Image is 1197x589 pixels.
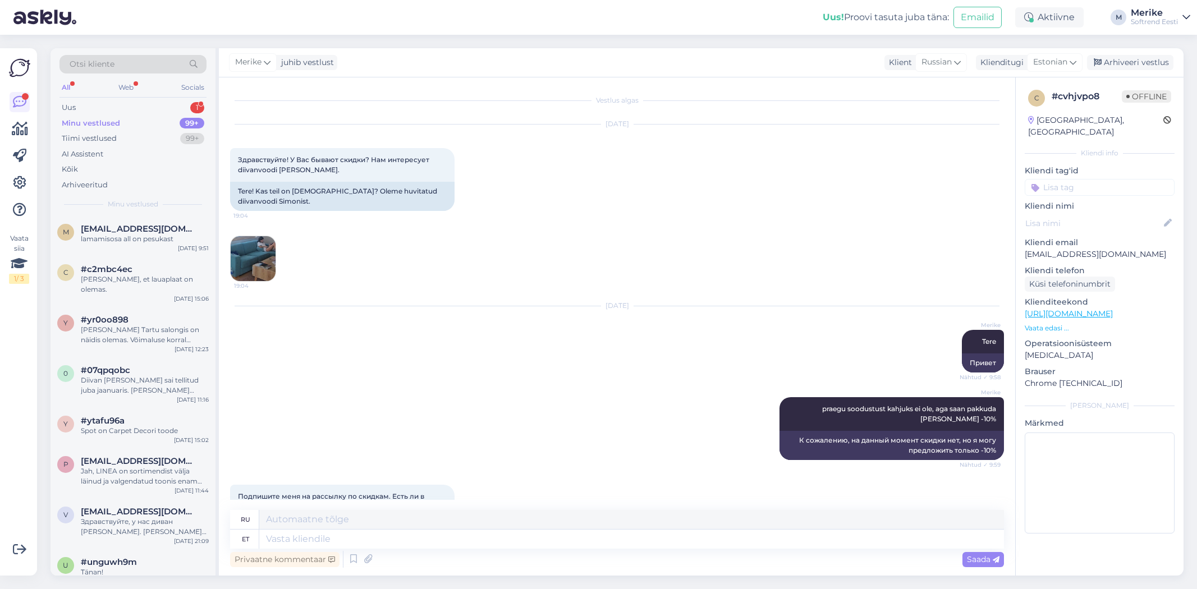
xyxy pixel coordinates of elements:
[1025,179,1175,196] input: Lisa tag
[81,567,209,577] div: Tänan!
[81,224,198,234] span: marina_sergejeva@hotmail.com
[1028,114,1163,138] div: [GEOGRAPHIC_DATA], [GEOGRAPHIC_DATA]
[1025,378,1175,389] p: Chrome [TECHNICAL_ID]
[1033,56,1067,68] span: Estonian
[1131,8,1178,17] div: Merike
[958,321,1001,329] span: Merike
[174,294,209,303] div: [DATE] 15:06
[1025,165,1175,177] p: Kliendi tag'id
[81,426,209,436] div: Spot on Carpet Decori toode
[9,57,30,79] img: Askly Logo
[59,80,72,95] div: All
[1025,323,1175,333] p: Vaata edasi ...
[81,264,132,274] span: #c2mbc4ec
[1131,17,1178,26] div: Softrend Eesti
[230,552,340,567] div: Privaatne kommentaar
[81,365,130,375] span: #07qpqobc
[9,233,29,284] div: Vaata siia
[190,102,204,113] div: 1
[241,510,250,529] div: ru
[177,395,209,404] div: [DATE] 11:16
[81,325,209,345] div: [PERSON_NAME] Tartu salongis on näidis olemas. Võimaluse korral peaksite üle vaatama, enne ostu.
[884,57,912,68] div: Klient
[81,456,198,466] span: piiaereth.printsmann@gmail.com
[1025,417,1175,429] p: Märkmed
[823,11,949,24] div: Proovi tasuta juba täna:
[277,57,334,68] div: juhib vestlust
[1015,7,1084,27] div: Aktiivne
[242,530,249,549] div: et
[1025,265,1175,277] p: Kliendi telefon
[962,353,1004,372] div: Привет
[967,554,999,564] span: Saada
[230,182,455,211] div: Tere! Kas teil on [DEMOGRAPHIC_DATA]? Oleme huvitatud diivanvoodi Simonist.
[81,274,209,294] div: [PERSON_NAME], et lauaplaat on olemas.
[63,268,68,277] span: c
[233,211,276,220] span: 19:04
[1122,90,1171,103] span: Offline
[1111,10,1126,25] div: M
[81,315,129,325] span: #yr0oo898
[1025,237,1175,249] p: Kliendi email
[175,345,209,353] div: [DATE] 12:23
[1025,148,1175,158] div: Kliendi info
[174,436,209,444] div: [DATE] 15:02
[62,118,120,129] div: Minu vestlused
[822,404,998,423] span: praegu soodustust kahjuks ei ole, aga saan pakkuda [PERSON_NAME] -10%
[116,80,136,95] div: Web
[1087,55,1173,70] div: Arhiveeri vestlus
[953,7,1002,28] button: Emailid
[958,373,1001,381] span: Nähtud ✓ 9:58
[81,375,209,395] div: Diivan [PERSON_NAME] sai tellitud juba jaanuaris. [PERSON_NAME] [PERSON_NAME] Kaasiku nimel
[976,57,1024,68] div: Klienditugi
[1025,200,1175,212] p: Kliendi nimi
[180,118,204,129] div: 99+
[823,12,844,22] b: Uus!
[1052,90,1122,103] div: # cvhjvpo8
[63,319,68,327] span: y
[230,95,1004,105] div: Vestlus algas
[62,149,103,160] div: AI Assistent
[63,460,68,468] span: p
[958,388,1001,397] span: Merike
[921,56,952,68] span: Russian
[108,199,158,209] span: Minu vestlused
[175,486,209,495] div: [DATE] 11:44
[62,102,76,113] div: Uus
[779,431,1004,460] div: К сожалению, на данный момент скидки нет, но я могу предложить только -10%
[238,492,446,521] span: Подпишите меня на рассылку по скидкам. Есть ли в [GEOGRAPHIC_DATA] магазин, где можно посиотреть ...
[63,420,68,428] span: y
[81,466,209,486] div: Jah, LINEA on sortimendist välja läinud ja valgendatud toonis enam tellida kahjuks ei saa. Meil o...
[63,369,68,378] span: 0
[235,56,262,68] span: Merike
[81,517,209,537] div: Здравствуйте, у нас диван [PERSON_NAME]. [PERSON_NAME] бы обновить обшивку и подушки. [PERSON_NAM...
[958,461,1001,469] span: Nähtud ✓ 9:59
[1025,277,1115,292] div: Küsi telefoninumbrit
[81,416,125,426] span: #ytafu96a
[1025,309,1113,319] a: [URL][DOMAIN_NAME]
[9,274,29,284] div: 1 / 3
[70,58,114,70] span: Otsi kliente
[1025,349,1175,361] p: [MEDICAL_DATA]
[178,244,209,252] div: [DATE] 9:51
[982,337,996,346] span: Tere
[1025,366,1175,378] p: Brauser
[230,119,1004,129] div: [DATE]
[230,301,1004,311] div: [DATE]
[81,234,209,244] div: lamamisosa all on pesukast
[1131,8,1190,26] a: MerikeSoftrend Eesti
[234,282,276,290] span: 19:04
[62,180,108,191] div: Arhiveeritud
[1025,217,1162,229] input: Lisa nimi
[231,236,276,281] img: Attachment
[81,557,137,567] span: #unguwh9m
[1025,338,1175,349] p: Operatsioonisüsteem
[63,510,68,519] span: v
[180,133,204,144] div: 99+
[1025,401,1175,411] div: [PERSON_NAME]
[1025,296,1175,308] p: Klienditeekond
[1034,94,1039,102] span: c
[238,155,431,174] span: Здравствуйте! У Вас бывают скидки? Нам интересует diivanvoodi [PERSON_NAME].
[63,561,68,569] span: u
[62,133,117,144] div: Tiimi vestlused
